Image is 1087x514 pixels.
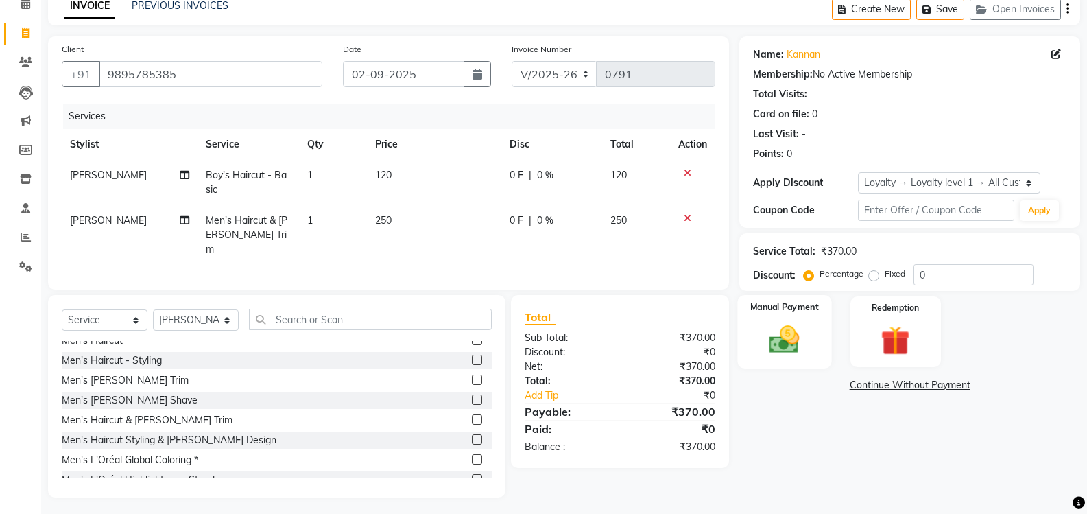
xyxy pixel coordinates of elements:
span: 120 [375,169,392,181]
div: Men's Haircut [62,334,123,348]
div: No Active Membership [753,67,1066,82]
th: Qty [299,129,367,160]
div: Coupon Code [753,203,857,218]
span: 0 F [510,168,523,183]
input: Enter Offer / Coupon Code [858,200,1014,221]
span: [PERSON_NAME] [70,214,147,226]
div: Men's L'Oréal Global Coloring * [62,453,198,467]
div: Discount: [753,268,796,283]
span: 0 % [537,213,553,228]
a: Kannan [787,47,820,62]
th: Price [367,129,501,160]
div: Card on file: [753,107,809,121]
div: Total Visits: [753,87,807,102]
div: Apply Discount [753,176,857,190]
span: | [529,213,531,228]
label: Date [343,43,361,56]
div: ₹370.00 [620,374,726,388]
div: Men's Haircut Styling & [PERSON_NAME] Design [62,433,276,447]
div: Discount: [514,345,620,360]
th: Total [602,129,670,160]
span: 1 [307,169,313,181]
div: ₹0 [620,421,726,437]
div: Payable: [514,404,620,420]
div: Men's L'Oréal Highlights per Streak [62,473,217,487]
span: Total [525,310,556,325]
span: Boy's Haircut - Basic [206,169,287,196]
div: Points: [753,147,784,161]
span: 250 [375,214,392,226]
div: Net: [514,360,620,374]
label: Redemption [872,302,919,314]
span: 1 [307,214,313,226]
div: Men's Haircut & [PERSON_NAME] Trim [62,413,232,428]
span: [PERSON_NAME] [70,169,147,181]
div: 0 [812,107,817,121]
div: ₹370.00 [620,404,726,420]
span: 120 [610,169,627,181]
th: Disc [501,129,603,160]
label: Invoice Number [512,43,571,56]
div: Services [63,104,726,129]
div: ₹370.00 [620,331,726,345]
div: Last Visit: [753,127,799,141]
div: Men's [PERSON_NAME] Shave [62,393,198,408]
input: Search by Name/Mobile/Email/Code [99,61,322,87]
div: ₹0 [638,388,726,403]
th: Stylist [62,129,198,160]
span: | [529,168,531,183]
div: Name: [753,47,784,62]
span: 250 [610,214,627,226]
label: Client [62,43,84,56]
label: Fixed [885,268,905,280]
div: ₹0 [620,345,726,360]
span: 0 F [510,213,523,228]
img: _gift.svg [872,323,919,359]
div: Total: [514,374,620,388]
div: Men's [PERSON_NAME] Trim [62,373,189,388]
label: Percentage [820,268,863,280]
div: Sub Total: [514,331,620,345]
div: 0 [787,147,792,161]
div: Balance : [514,440,620,454]
div: Service Total: [753,244,815,259]
th: Service [198,129,299,160]
div: - [802,127,806,141]
div: Membership: [753,67,813,82]
a: Add Tip [514,388,638,403]
img: _cash.svg [760,322,809,357]
th: Action [670,129,715,160]
div: ₹370.00 [821,244,857,259]
div: ₹370.00 [620,440,726,454]
div: ₹370.00 [620,360,726,374]
input: Search or Scan [249,309,492,330]
label: Manual Payment [750,301,819,314]
div: Paid: [514,421,620,437]
button: Apply [1020,200,1059,221]
button: +91 [62,61,100,87]
a: Continue Without Payment [742,378,1077,393]
div: Men's Haircut - Styling [62,353,162,368]
span: 0 % [537,168,553,183]
span: Men's Haircut & [PERSON_NAME] Trim [206,214,287,255]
